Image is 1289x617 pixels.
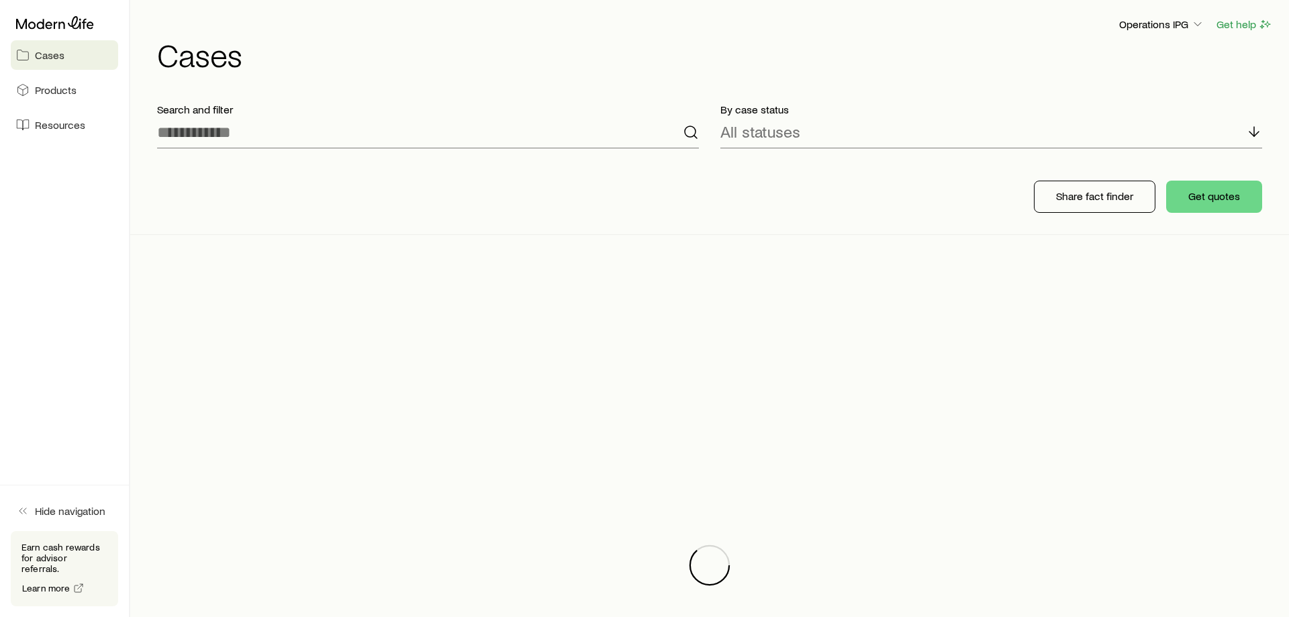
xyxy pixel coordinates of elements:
p: Earn cash rewards for advisor referrals. [21,542,107,574]
span: Cases [35,48,64,62]
p: By case status [720,103,1262,116]
span: Products [35,83,77,97]
h1: Cases [157,38,1273,70]
span: Resources [35,118,85,132]
p: Search and filter [157,103,699,116]
a: Resources [11,110,118,140]
a: Products [11,75,118,105]
button: Share fact finder [1034,181,1155,213]
p: Operations IPG [1119,17,1204,31]
p: Share fact finder [1056,189,1133,203]
p: All statuses [720,122,800,141]
a: Cases [11,40,118,70]
div: Earn cash rewards for advisor referrals.Learn more [11,531,118,606]
button: Operations IPG [1118,17,1205,33]
span: Hide navigation [35,504,105,518]
button: Get help [1216,17,1273,32]
span: Learn more [22,583,70,593]
button: Hide navigation [11,496,118,526]
button: Get quotes [1166,181,1262,213]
